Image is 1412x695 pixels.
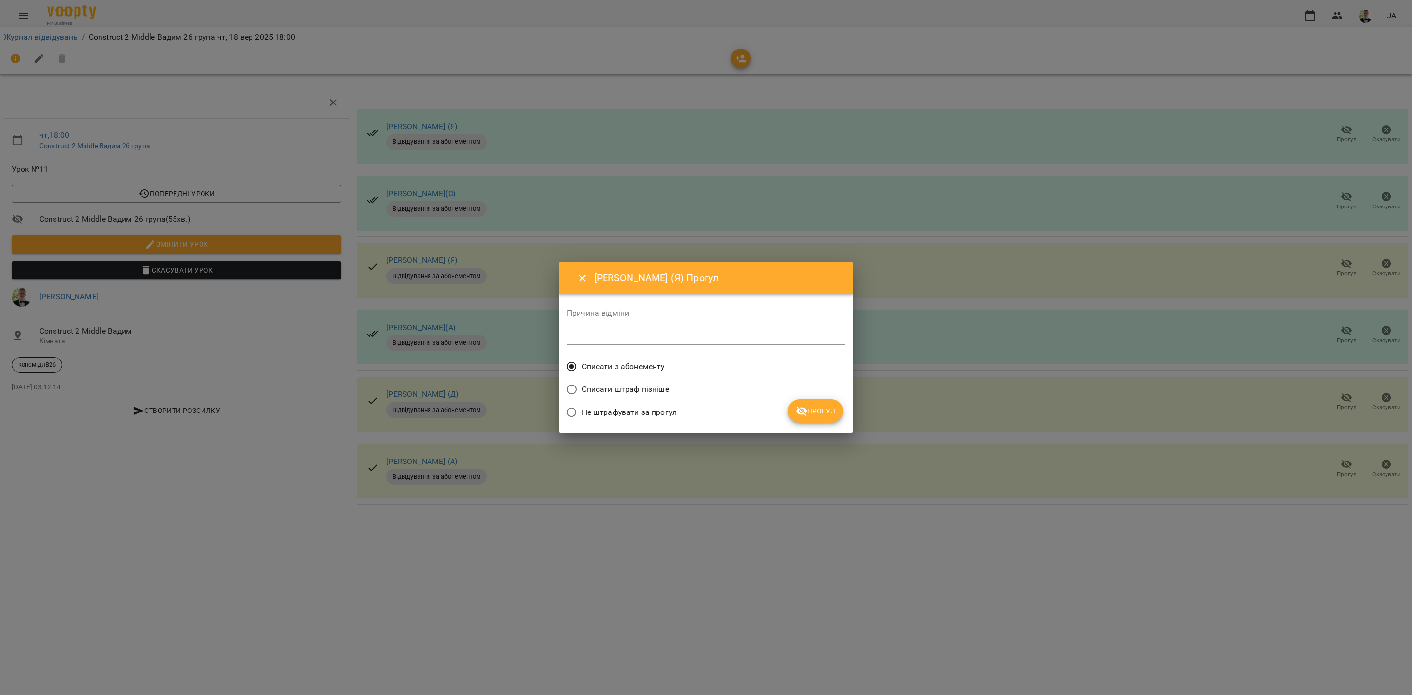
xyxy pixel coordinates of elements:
span: Прогул [796,405,835,417]
button: Прогул [788,399,843,423]
button: Close [571,266,594,290]
h6: [PERSON_NAME] (Я) Прогул [594,270,841,285]
label: Причина відміни [567,309,845,317]
span: Не штрафувати за прогул [582,407,677,418]
span: Списати з абонементу [582,361,665,373]
span: Списати штраф пізніше [582,384,669,395]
